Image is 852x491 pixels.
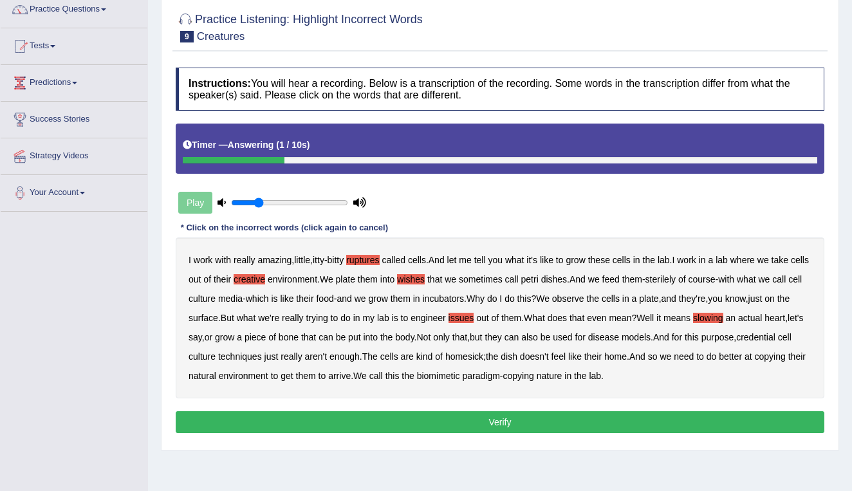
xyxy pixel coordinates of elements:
[716,255,728,265] b: lab
[788,274,802,284] b: cell
[355,293,366,304] b: we
[556,255,564,265] b: to
[346,255,379,265] b: ruptures
[521,332,538,342] b: also
[429,255,445,265] b: And
[492,313,499,323] b: of
[568,351,582,362] b: like
[462,371,499,381] b: paradigm
[588,255,610,265] b: these
[725,293,746,304] b: know
[633,255,640,265] b: in
[215,332,234,342] b: grow
[663,313,690,323] b: means
[575,332,586,342] b: for
[736,332,775,342] b: credential
[476,313,488,323] b: out
[602,293,620,304] b: cells
[587,313,606,323] b: even
[574,371,586,381] b: the
[368,293,387,304] b: grow
[653,332,669,342] b: And
[718,274,734,284] b: with
[487,293,497,304] b: do
[696,351,704,362] b: to
[537,371,562,381] b: nature
[331,313,338,323] b: to
[541,274,567,284] b: dishes
[435,351,443,362] b: of
[499,293,502,304] b: I
[501,313,521,323] b: them
[353,371,367,381] b: We
[282,313,303,323] b: really
[679,293,706,304] b: they're
[189,255,191,265] b: I
[764,293,775,304] b: on
[503,371,534,381] b: copying
[632,293,637,304] b: a
[445,351,483,362] b: homesick
[369,371,383,381] b: call
[408,255,426,265] b: cells
[1,28,147,60] a: Tests
[447,255,457,265] b: let
[764,313,785,323] b: heart
[411,313,446,323] b: engineer
[362,351,378,362] b: The
[748,293,763,304] b: just
[788,313,803,323] b: let's
[708,293,723,304] b: you
[203,274,211,284] b: of
[658,255,670,265] b: lab
[517,293,532,304] b: this
[622,274,642,284] b: them
[237,332,242,342] b: a
[541,332,551,342] b: be
[336,274,355,284] b: plate
[363,332,378,342] b: into
[1,138,147,171] a: Strategy Videos
[629,351,645,362] b: And
[380,274,395,284] b: into
[636,313,654,323] b: Well
[228,140,274,150] b: Answering
[296,293,313,304] b: their
[276,140,279,150] b: (
[488,255,503,265] b: you
[271,293,277,304] b: is
[693,313,723,323] b: slowing
[564,371,571,381] b: in
[358,274,378,284] b: them
[245,332,266,342] b: piece
[397,274,425,284] b: wishes
[337,293,351,304] b: and
[677,255,696,265] b: work
[540,255,553,265] b: like
[584,351,602,362] b: their
[423,293,465,304] b: incubators
[701,332,734,342] b: purpose
[505,293,515,304] b: do
[215,255,231,265] b: with
[306,313,328,323] b: trying
[237,313,256,323] b: what
[395,332,414,342] b: body
[566,255,585,265] b: grow
[380,332,393,342] b: the
[688,274,715,284] b: course
[589,371,601,381] b: lab
[189,313,218,323] b: surface
[382,255,405,265] b: called
[219,371,268,381] b: environment
[401,351,414,362] b: are
[459,274,503,284] b: sometimes
[234,255,255,265] b: really
[674,351,694,362] b: need
[280,293,293,304] b: like
[413,293,420,304] b: in
[745,351,752,362] b: at
[672,255,674,265] b: I
[645,274,676,284] b: sterilely
[778,332,792,342] b: cell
